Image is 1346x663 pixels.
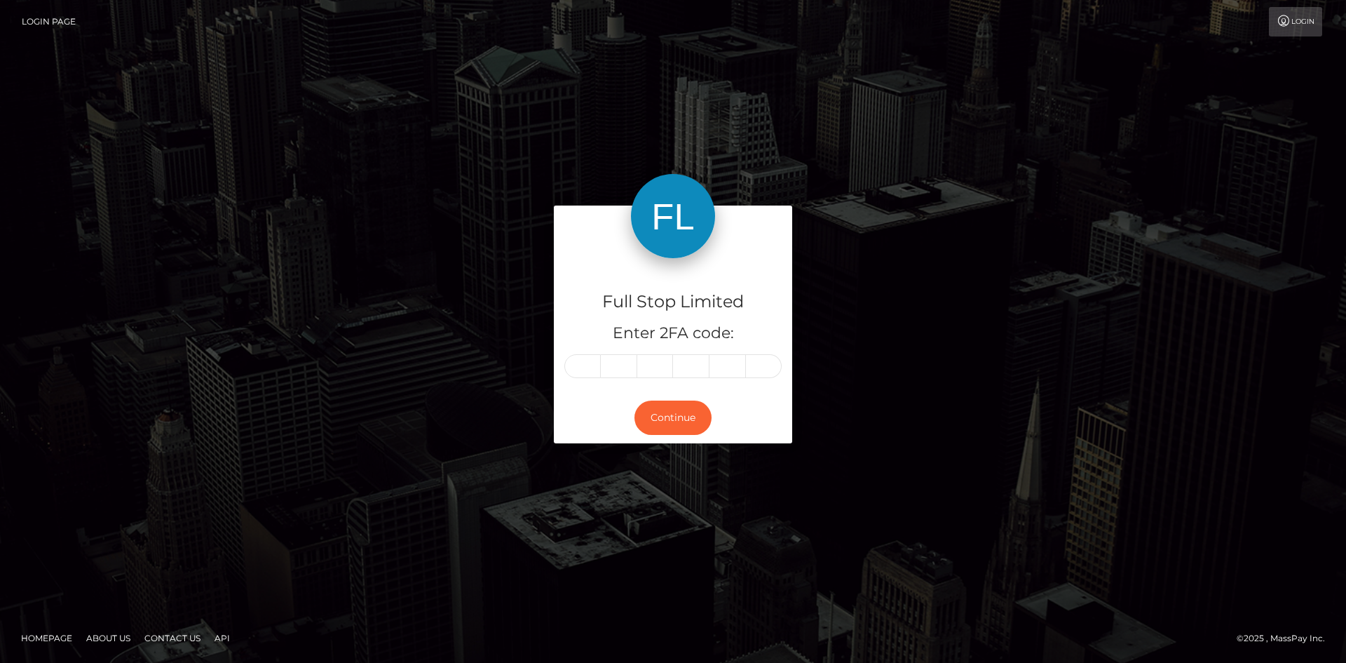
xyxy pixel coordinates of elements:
[564,290,782,314] h4: Full Stop Limited
[209,627,236,649] a: API
[81,627,136,649] a: About Us
[1237,631,1335,646] div: © 2025 , MassPay Inc.
[564,323,782,344] h5: Enter 2FA code:
[631,174,715,258] img: Full Stop Limited
[22,7,76,36] a: Login Page
[634,401,712,435] button: Continue
[139,627,206,649] a: Contact Us
[1269,7,1322,36] a: Login
[15,627,78,649] a: Homepage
